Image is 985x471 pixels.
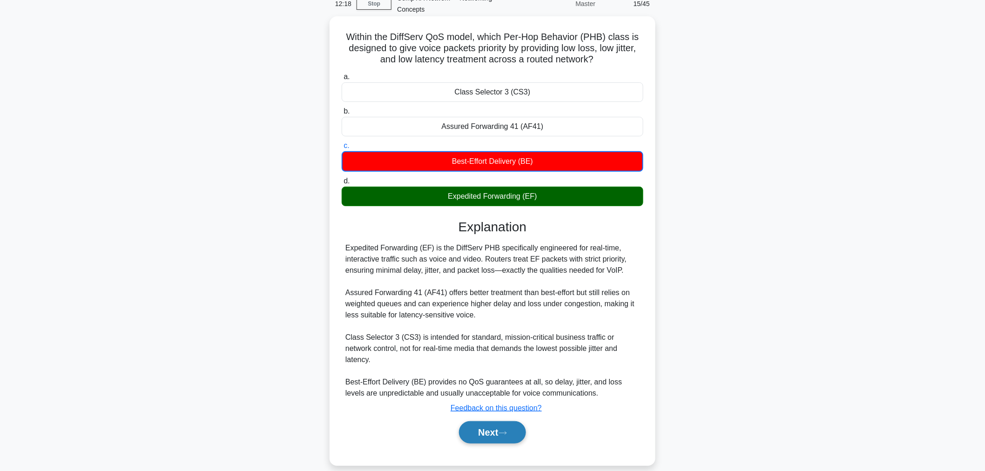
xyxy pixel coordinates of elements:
[345,242,640,399] div: Expedited Forwarding (EF) is the DiffServ PHB specifically engineered for real-time, interactive ...
[344,107,350,115] span: b.
[344,177,350,185] span: d.
[341,31,644,66] h5: Within the DiffServ QoS model, which Per-Hop Behavior (PHB) class is designed to give voice packe...
[344,73,350,81] span: a.
[347,219,638,235] h3: Explanation
[342,117,643,136] div: Assured Forwarding 41 (AF41)
[459,421,526,444] button: Next
[342,82,643,102] div: Class Selector 3 (CS3)
[342,187,643,206] div: Expedited Forwarding (EF)
[451,404,542,412] a: Feedback on this question?
[342,151,643,172] div: Best-Effort Delivery (BE)
[344,141,349,149] span: c.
